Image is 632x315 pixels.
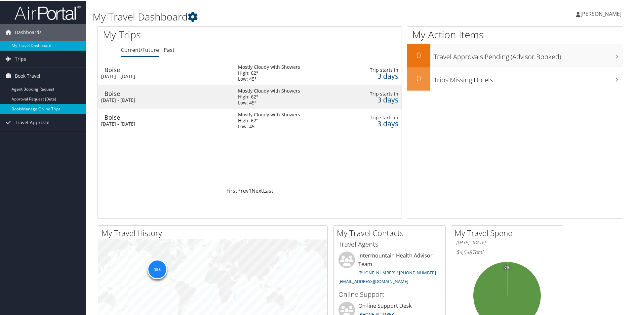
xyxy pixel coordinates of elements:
[238,75,300,81] div: Low: 45°
[456,248,558,255] h6: Total
[101,120,228,126] div: [DATE] - [DATE]
[338,278,408,284] a: [EMAIL_ADDRESS][DOMAIN_NAME]
[357,66,398,72] div: Trip starts in
[121,46,159,53] a: Current/Future
[434,71,623,84] h3: Trips Missing Hotels
[576,3,628,23] a: [PERSON_NAME]
[454,227,563,238] h2: My Travel Spend
[252,186,263,194] a: Next
[104,114,231,120] div: Boise
[101,73,228,79] div: [DATE] - [DATE]
[358,269,436,275] a: [PHONE_NUMBER] / [PHONE_NUMBER]
[238,93,300,99] div: High: 62°
[238,123,300,129] div: Low: 45°
[357,96,398,102] div: 3 days
[338,239,440,248] h3: Travel Agents
[15,23,42,40] span: Dashboards
[337,227,445,238] h2: My Travel Contacts
[101,227,327,238] h2: My Travel History
[580,10,621,17] span: [PERSON_NAME]
[164,46,175,53] a: Past
[15,114,50,130] span: Travel Approval
[407,72,430,83] h2: 0
[456,248,472,255] span: $4,648
[504,265,510,269] tspan: 0%
[103,27,270,41] h1: My Trips
[237,186,249,194] a: Prev
[15,50,26,67] span: Trips
[147,259,167,279] div: 158
[238,63,300,69] div: Mostly Cloudy with Showers
[238,111,300,117] div: Mostly Cloudy with Showers
[407,44,623,67] a: 0Travel Approvals Pending (Advisor Booked)
[238,117,300,123] div: High: 62°
[104,90,231,96] div: Boise
[357,72,398,78] div: 3 days
[238,99,300,105] div: Low: 45°
[407,49,430,60] h2: 0
[238,87,300,93] div: Mostly Cloudy with Showers
[407,67,623,90] a: 0Trips Missing Hotels
[263,186,273,194] a: Last
[357,120,398,126] div: 3 days
[238,69,300,75] div: High: 62°
[335,251,444,286] li: Intermountain Health Advisor Team
[456,239,558,245] h6: [DATE] - [DATE]
[249,186,252,194] a: 1
[357,90,398,96] div: Trip starts in
[434,48,623,61] h3: Travel Approvals Pending (Advisor Booked)
[104,66,231,72] div: Boise
[357,114,398,120] div: Trip starts in
[15,4,81,20] img: airportal-logo.png
[15,67,40,84] span: Book Travel
[93,9,450,23] h1: My Travel Dashboard
[101,97,228,102] div: [DATE] - [DATE]
[338,289,440,298] h3: Online Support
[226,186,237,194] a: First
[407,27,623,41] h1: My Action Items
